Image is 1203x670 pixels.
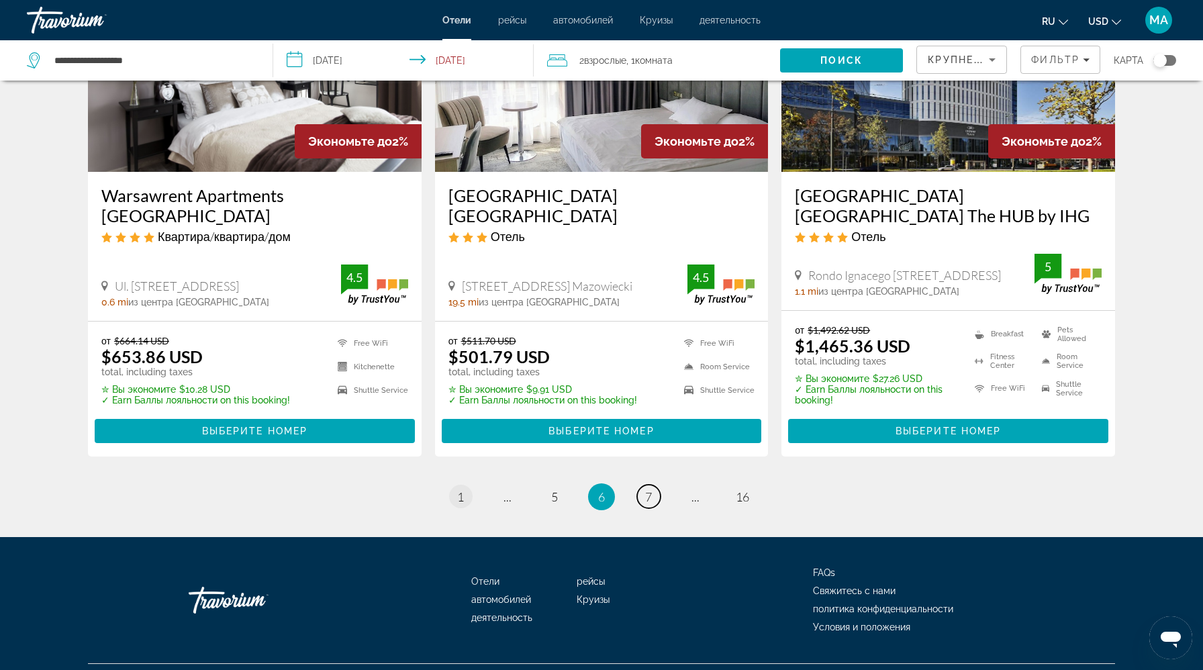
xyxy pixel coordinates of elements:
[808,324,870,336] del: $1,492.62 USD
[1042,16,1055,27] span: ru
[626,51,673,70] span: , 1
[448,395,637,405] p: ✓ Earn Баллы лояльности on this booking!
[1088,11,1121,31] button: Change currency
[968,351,1034,371] li: Fitness Center
[795,356,958,367] p: total, including taxes
[308,134,392,148] span: Экономьте до
[928,54,1091,65] span: Крупнейшие сбережения
[788,422,1108,436] a: Выберите номер
[928,52,996,68] mat-select: Sort by
[158,229,291,244] span: Квартира/квартира/дом
[101,185,408,226] h3: Warsawrent Apartments [GEOGRAPHIC_DATA]
[331,335,408,352] li: Free WiFi
[448,229,755,244] div: 3 star Hotel
[795,373,958,384] p: $27.26 USD
[534,40,780,81] button: Travelers: 2 adults, 0 children
[1035,378,1102,398] li: Shuttle Service
[331,358,408,375] li: Kitchenette
[461,335,516,346] del: $511.70 USD
[53,50,252,70] input: Search hotel destination
[1034,258,1061,275] div: 5
[795,229,1102,244] div: 4 star Hotel
[813,604,953,614] a: политика конфиденциальности
[1141,6,1176,34] button: User Menu
[101,384,290,395] p: $10.28 USD
[795,185,1102,226] h3: [GEOGRAPHIC_DATA] [GEOGRAPHIC_DATA] The HUB by IHG
[640,15,673,26] a: Круизы
[687,269,714,285] div: 4.5
[736,489,749,504] span: 16
[645,489,652,504] span: 7
[115,279,239,293] span: Ul. [STREET_ADDRESS]
[101,297,128,307] span: 0.6 mi
[1114,51,1143,70] span: карта
[442,419,762,443] button: Выберите номер
[448,384,637,395] p: $9.91 USD
[813,567,835,578] a: FAQs
[101,395,290,405] p: ✓ Earn Баллы лояльности on this booking!
[808,268,1001,283] span: Rondo Ignacego [STREET_ADDRESS]
[579,51,626,70] span: 2
[491,229,525,244] span: Отель
[95,419,415,443] button: Выберите номер
[448,346,550,367] ins: $501.79 USD
[448,335,458,346] span: от
[553,15,613,26] a: автомобилей
[273,40,533,81] button: Select check in and out date
[577,576,605,587] a: рейсы
[27,3,161,38] a: Travorium
[1002,134,1086,148] span: Экономьте до
[101,346,203,367] ins: $653.86 USD
[448,185,755,226] h3: [GEOGRAPHIC_DATA] [GEOGRAPHIC_DATA]
[968,378,1034,398] li: Free WiFi
[655,134,738,148] span: Экономьте до
[795,384,958,405] p: ✓ Earn Баллы лояльности on this booking!
[448,367,637,377] p: total, including taxes
[498,15,526,26] a: рейсы
[795,336,910,356] ins: $1,465.36 USD
[101,229,408,244] div: 4 star Apartment
[551,489,558,504] span: 5
[677,335,755,352] li: Free WiFi
[471,576,499,587] a: Отели
[101,367,290,377] p: total, including taxes
[128,297,269,307] span: из центра [GEOGRAPHIC_DATA]
[95,422,415,436] a: Выберите номер
[691,489,700,504] span: ...
[1088,16,1108,27] span: USD
[442,15,471,26] a: Отели
[295,124,422,158] div: 2%
[1034,254,1102,293] img: TrustYou guest rating badge
[1031,54,1079,65] span: Фильтр
[503,489,512,504] span: ...
[1042,11,1068,31] button: Change language
[988,124,1115,158] div: 2%
[700,15,761,26] a: деятельность
[687,265,755,304] img: TrustYou guest rating badge
[813,622,910,632] a: Условия и положения
[1149,616,1192,659] iframe: Button to launch messaging window
[788,419,1108,443] button: Выберите номер
[1035,351,1102,371] li: Room Service
[341,265,408,304] img: TrustYou guest rating badge
[471,594,531,605] a: автомобилей
[795,286,818,297] span: 1.1 mi
[1149,13,1168,27] span: MA
[1020,46,1100,74] button: Filters
[479,297,620,307] span: из центра [GEOGRAPHIC_DATA]
[88,483,1115,510] nav: Pagination
[101,335,111,346] span: от
[471,612,532,623] a: деятельность
[442,422,762,436] a: Выберите номер
[577,594,610,605] a: Круизы
[813,585,896,596] a: Свяжитесь с нами
[341,269,368,285] div: 4.5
